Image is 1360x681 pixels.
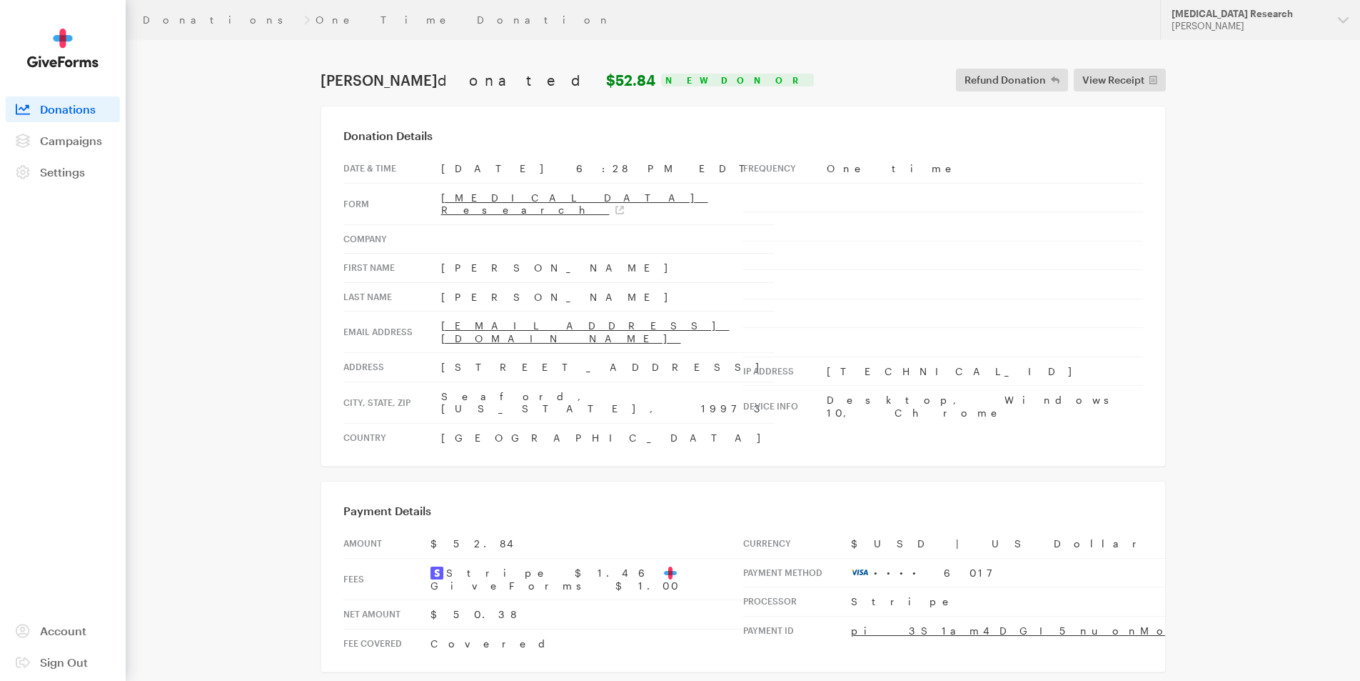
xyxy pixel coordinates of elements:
[343,129,1143,143] h3: Donation Details
[827,357,1143,386] td: [TECHNICAL_ID]
[343,629,430,657] th: Fee Covered
[430,558,743,600] td: Stripe $1.46 GiveForms $1.00
[743,386,827,427] th: Device info
[441,382,775,423] td: Seaford, [US_STATE], 19973
[661,74,814,86] div: New Donor
[343,423,441,452] th: Country
[343,254,441,283] th: First Name
[40,134,102,147] span: Campaigns
[441,353,775,382] td: [STREET_ADDRESS]
[343,282,441,312] th: Last Name
[743,616,851,645] th: Payment Id
[1074,69,1166,91] a: View Receipt
[441,254,775,283] td: [PERSON_NAME]
[441,282,775,312] td: [PERSON_NAME]
[1082,71,1144,89] span: View Receipt
[606,71,655,89] strong: $52.84
[851,530,1334,558] td: $USD | US Dollar
[438,71,603,89] span: donated
[343,382,441,423] th: City, state, zip
[343,504,1143,518] h3: Payment Details
[743,357,827,386] th: IP address
[956,69,1068,91] button: Refund Donation
[343,353,441,382] th: Address
[743,587,851,617] th: Processor
[27,29,99,68] img: GiveForms
[964,71,1046,89] span: Refund Donation
[343,183,441,224] th: Form
[430,629,743,657] td: Covered
[343,558,430,600] th: Fees
[6,650,120,675] a: Sign Out
[664,567,677,580] img: favicon-aeed1a25926f1876c519c09abb28a859d2c37b09480cd79f99d23ee3a2171d47.svg
[343,600,430,630] th: Net Amount
[430,600,743,630] td: $50.38
[743,154,827,183] th: Frequency
[827,154,1143,183] td: One time
[827,386,1143,427] td: Desktop, Windows 10, Chrome
[441,319,730,344] a: [EMAIL_ADDRESS][DOMAIN_NAME]
[143,14,298,26] a: Donations
[441,423,775,452] td: [GEOGRAPHIC_DATA]
[430,530,743,558] td: $52.84
[851,587,1334,617] td: Stripe
[40,102,96,116] span: Donations
[321,71,655,89] h1: [PERSON_NAME]
[6,96,120,122] a: Donations
[743,530,851,558] th: Currency
[40,624,86,637] span: Account
[40,655,88,669] span: Sign Out
[743,558,851,587] th: Payment Method
[6,159,120,185] a: Settings
[430,567,443,580] img: stripe2-5d9aec7fb46365e6c7974577a8dae7ee9b23322d394d28ba5d52000e5e5e0903.svg
[343,154,441,183] th: Date & time
[1172,20,1326,32] div: [PERSON_NAME]
[343,224,441,254] th: Company
[851,625,1334,637] a: pi_3S1am4DGI5nuonMo1eRsXsj9
[851,558,1334,587] td: •••• 6017
[6,128,120,154] a: Campaigns
[343,530,430,558] th: Amount
[40,165,85,179] span: Settings
[441,154,775,183] td: [DATE] 6:28 PM EDT
[1172,8,1326,20] div: [MEDICAL_DATA] Research
[6,618,120,644] a: Account
[343,312,441,353] th: Email address
[441,192,708,217] a: [MEDICAL_DATA] Research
